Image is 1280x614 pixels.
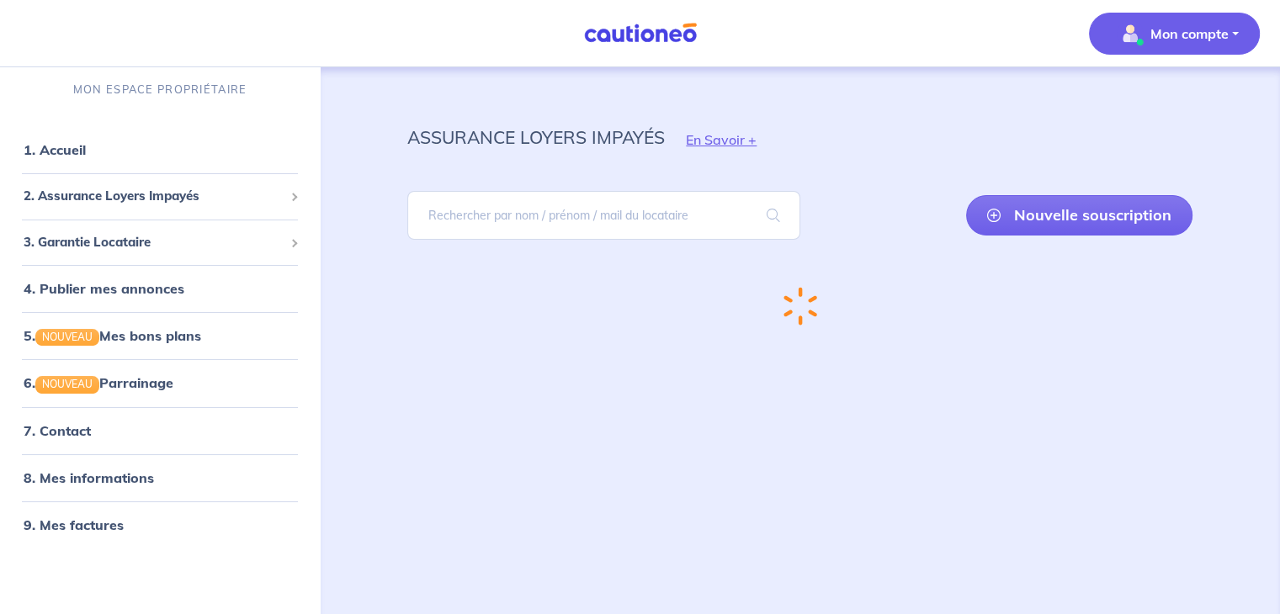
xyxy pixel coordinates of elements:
[73,82,247,98] p: MON ESPACE PROPRIÉTAIRE
[7,180,313,213] div: 2. Assurance Loyers Impayés
[24,233,284,252] span: 3. Garantie Locataire
[1117,20,1144,47] img: illu_account_valid_menu.svg
[7,133,313,167] div: 1. Accueil
[665,115,778,164] button: En Savoir +
[966,195,1192,236] a: Nouvelle souscription
[7,508,313,542] div: 9. Mes factures
[24,469,154,486] a: 8. Mes informations
[24,187,284,206] span: 2. Assurance Loyers Impayés
[7,414,313,447] div: 7. Contact
[24,327,201,344] a: 5.NOUVEAUMes bons plans
[7,366,313,400] div: 6.NOUVEAUParrainage
[7,272,313,305] div: 4. Publier mes annonces
[577,23,704,44] img: Cautioneo
[7,461,313,495] div: 8. Mes informations
[783,287,817,326] img: loading-spinner
[24,280,184,297] a: 4. Publier mes annonces
[407,191,799,240] input: Rechercher par nom / prénom / mail du locataire
[24,141,86,158] a: 1. Accueil
[7,319,313,352] div: 5.NOUVEAUMes bons plans
[24,516,124,533] a: 9. Mes factures
[1089,13,1260,55] button: illu_account_valid_menu.svgMon compte
[7,226,313,259] div: 3. Garantie Locataire
[1150,24,1229,44] p: Mon compte
[407,122,665,152] p: assurance loyers impayés
[24,422,91,439] a: 7. Contact
[746,192,800,239] span: search
[24,374,173,391] a: 6.NOUVEAUParrainage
